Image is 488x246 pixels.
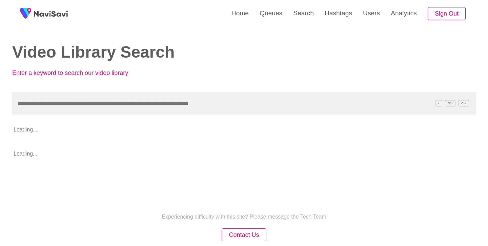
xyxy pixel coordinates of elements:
a: Contact Us [222,232,266,238]
h2: Video Library Search [12,43,234,61]
span: C^K [458,100,469,106]
img: fireSpot [17,5,34,22]
button: Sign Out [428,7,466,20]
p: Experiencing difficulty with this site? Please message the Tech Team [162,214,326,220]
button: Contact Us [222,228,266,242]
span: / [435,100,442,106]
span: C^J [445,100,456,106]
p: Enter a keyword to search our video library [12,69,161,77]
p: Loading... [12,121,429,138]
p: Loading... [12,145,429,162]
img: fireSpot [34,10,68,17]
